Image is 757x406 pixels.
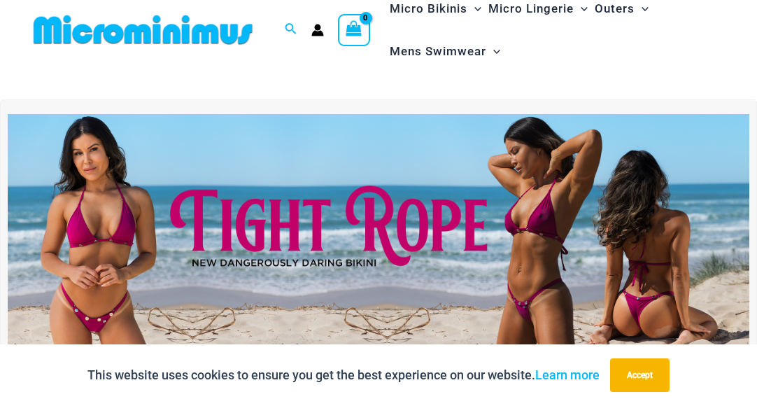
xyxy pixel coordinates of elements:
button: Accept [610,358,670,392]
img: MM SHOP LOGO FLAT [28,14,258,45]
a: View Shopping Cart, empty [338,14,370,46]
a: Learn more [535,367,600,382]
img: Tight Rope Pink Bikini [8,114,749,366]
a: Search icon link [285,21,297,38]
span: Mens Swimwear [390,34,486,69]
a: Account icon link [311,24,324,36]
a: Mens SwimwearMenu ToggleMenu Toggle [386,30,504,73]
p: This website uses cookies to ensure you get the best experience on our website. [87,365,600,386]
span: Menu Toggle [486,34,500,69]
